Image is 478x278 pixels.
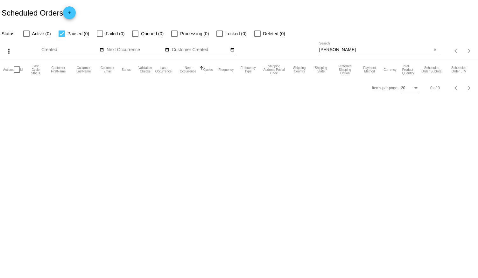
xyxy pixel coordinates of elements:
[450,44,463,57] button: Previous page
[74,66,93,73] button: Change sorting for CustomerLastName
[20,68,23,71] button: Change sorting for Id
[432,47,438,53] button: Clear
[361,66,378,73] button: Change sorting for PaymentMethod.Type
[99,66,116,73] button: Change sorting for CustomerEmail
[334,64,356,75] button: Change sorting for PreferredShippingOption
[106,30,124,37] span: Failed (0)
[5,47,13,55] mat-icon: more_vert
[263,30,285,37] span: Deleted (0)
[179,66,198,73] button: Change sorting for NextOccurrenceUtc
[433,47,437,52] mat-icon: close
[67,30,89,37] span: Paused (0)
[66,10,73,18] mat-icon: add
[219,68,234,71] button: Change sorting for Frequency
[319,47,432,52] input: Search
[263,64,285,75] button: Change sorting for ShippingPostcode
[2,31,16,36] span: Status:
[100,47,104,52] mat-icon: date_range
[402,60,421,79] mat-header-cell: Total Product Quantity
[463,82,475,94] button: Next page
[421,66,443,73] button: Change sorting for Subtotal
[401,86,419,91] mat-select: Items per page:
[141,30,164,37] span: Queued (0)
[239,66,257,73] button: Change sorting for FrequencyType
[225,30,246,37] span: Locked (0)
[3,60,14,79] mat-header-cell: Actions
[449,66,469,73] button: Change sorting for LifetimeValue
[313,66,329,73] button: Change sorting for ShippingState
[383,68,397,71] button: Change sorting for CurrencyIso
[372,86,398,90] div: Items per page:
[180,30,209,37] span: Processing (0)
[291,66,308,73] button: Change sorting for ShippingCountry
[137,60,154,79] mat-header-cell: Validation Checks
[203,68,213,71] button: Change sorting for Cycles
[32,30,51,37] span: Active (0)
[401,86,405,90] span: 20
[107,47,164,52] input: Next Occurrence
[154,66,173,73] button: Change sorting for LastOccurrenceUtc
[172,47,229,52] input: Customer Created
[41,47,99,52] input: Created
[48,66,68,73] button: Change sorting for CustomerFirstName
[165,47,169,52] mat-icon: date_range
[430,86,440,90] div: 0 of 0
[463,44,475,57] button: Next page
[28,64,43,75] button: Change sorting for LastProcessingCycleId
[230,47,235,52] mat-icon: date_range
[450,82,463,94] button: Previous page
[2,6,76,19] h2: Scheduled Orders
[122,68,130,71] button: Change sorting for Status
